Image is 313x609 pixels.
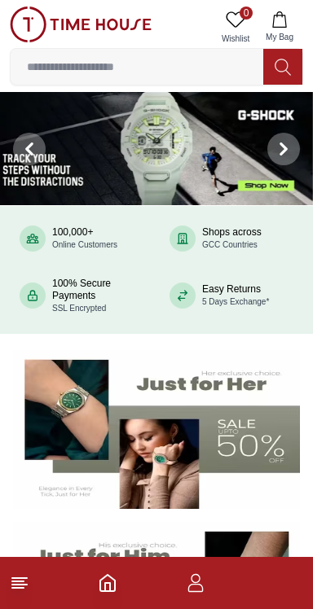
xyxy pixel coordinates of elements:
a: Home [98,573,117,593]
div: 100% Secure Payments [52,278,143,314]
div: 100,000+ [52,226,117,251]
span: Online Customers [52,240,117,249]
img: Women's Watches Banner [13,350,300,510]
div: Easy Returns [202,283,269,308]
span: 5 Days Exchange* [202,297,269,306]
span: GCC Countries [202,240,258,249]
button: My Bag [256,7,303,48]
div: Shops across [202,226,262,251]
a: 0Wishlist [215,7,256,48]
span: Wishlist [215,33,256,45]
span: 0 [240,7,253,20]
span: My Bag [259,31,300,43]
img: ... [10,7,152,42]
span: SSL Encrypted [52,304,106,313]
